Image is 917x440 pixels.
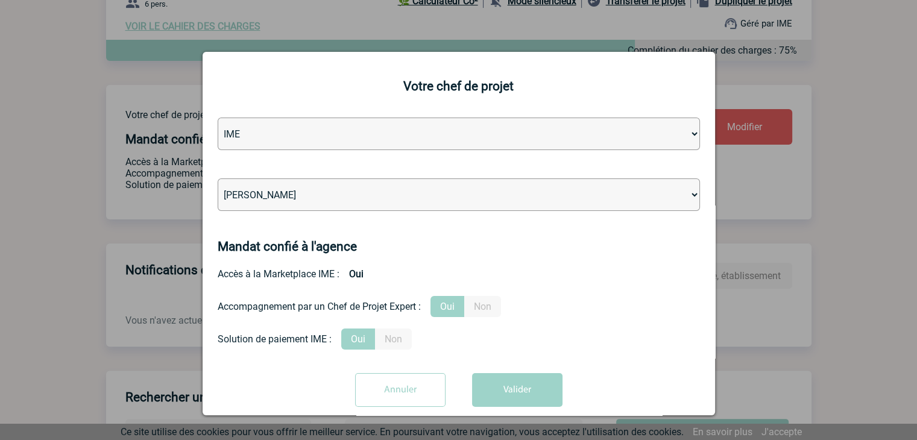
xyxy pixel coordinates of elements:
b: Oui [339,263,373,284]
h2: Votre chef de projet [218,79,700,93]
div: Solution de paiement IME : [218,333,332,345]
label: Oui [430,296,464,317]
div: Accompagnement par un Chef de Projet Expert : [218,301,421,312]
h4: Mandat confié à l'agence [218,239,357,254]
div: Prestation payante [218,296,700,317]
div: Conformité aux process achat client, Prise en charge de la facturation, Mutualisation de plusieur... [218,328,700,350]
input: Annuler [355,373,446,407]
button: Valider [472,373,562,407]
label: Non [375,328,412,350]
label: Non [464,296,501,317]
div: Accès à la Marketplace IME : [218,263,700,284]
label: Oui [341,328,375,350]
